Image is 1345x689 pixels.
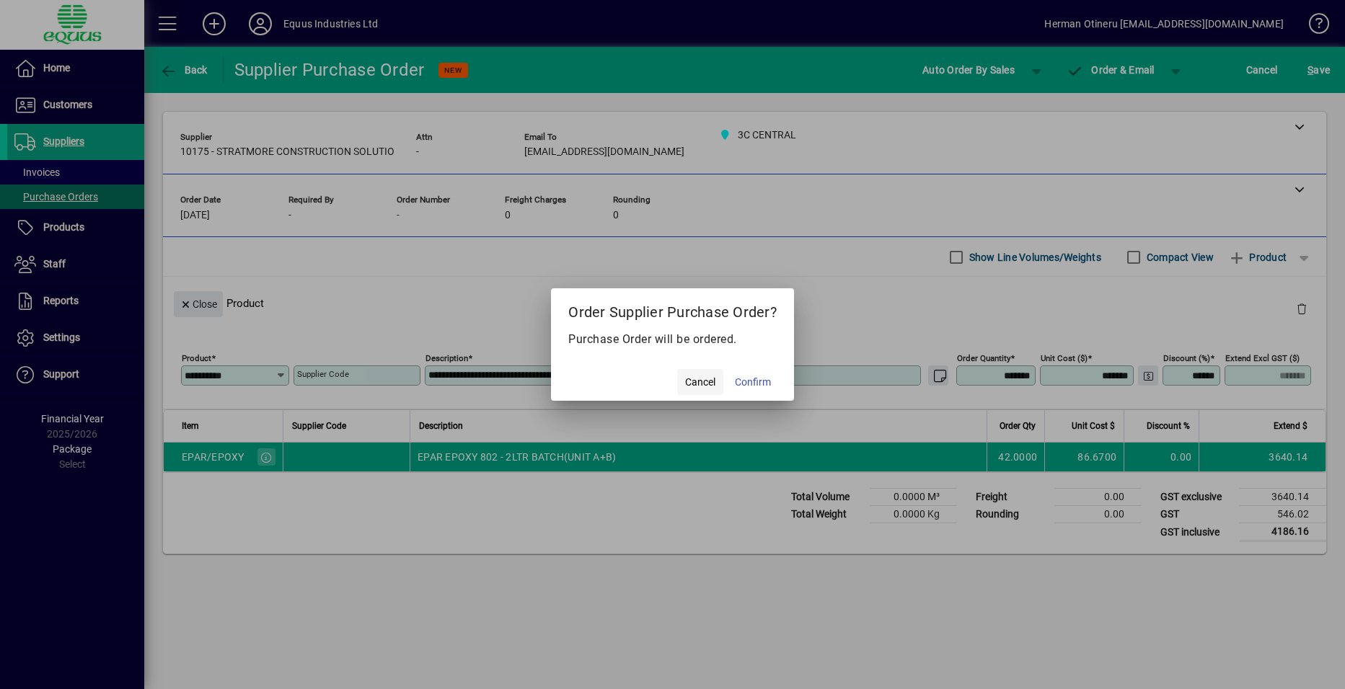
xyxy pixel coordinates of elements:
button: Confirm [729,369,777,395]
p: Purchase Order will be ordered. [568,331,777,348]
h2: Order Supplier Purchase Order? [551,288,794,330]
button: Cancel [677,369,723,395]
span: Confirm [735,375,771,390]
span: Cancel [685,375,715,390]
